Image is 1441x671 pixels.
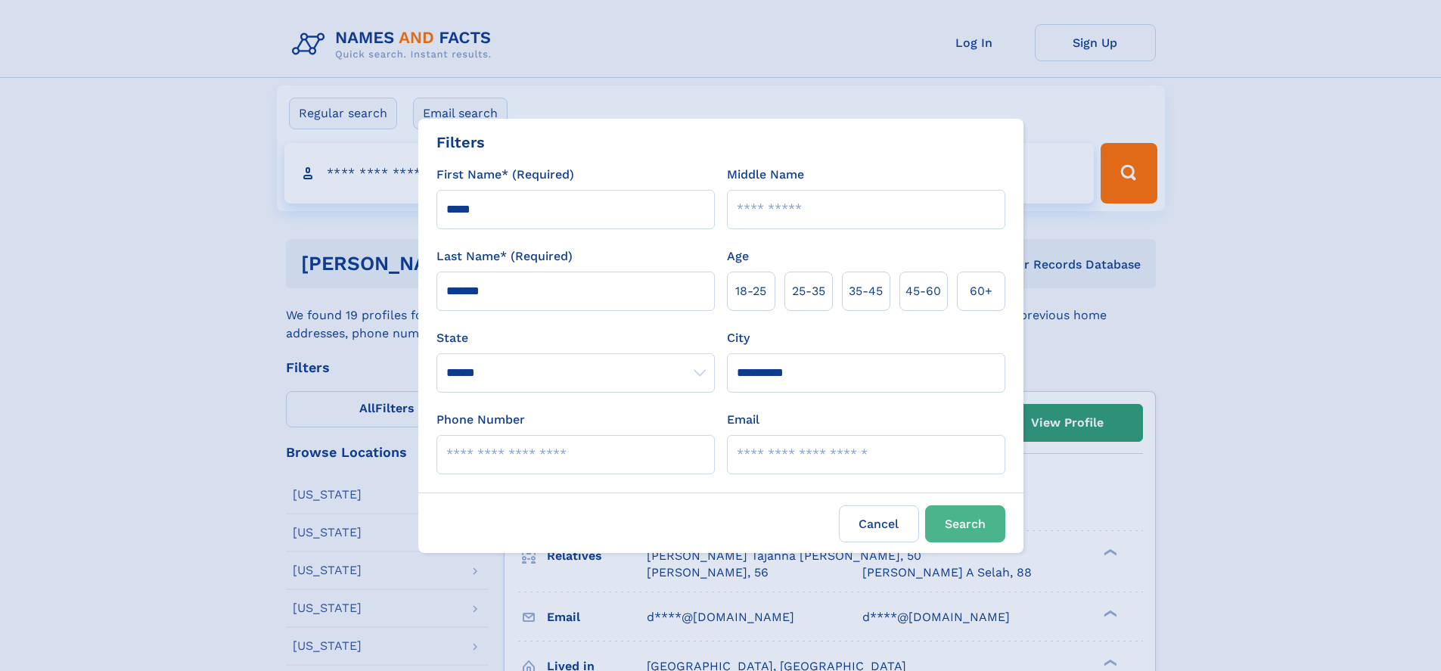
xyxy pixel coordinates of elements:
[849,282,883,300] span: 35‑45
[436,131,485,154] div: Filters
[727,247,749,266] label: Age
[970,282,992,300] span: 60+
[735,282,766,300] span: 18‑25
[436,247,573,266] label: Last Name* (Required)
[436,329,715,347] label: State
[925,505,1005,542] button: Search
[727,329,750,347] label: City
[436,166,574,184] label: First Name* (Required)
[839,505,919,542] label: Cancel
[727,166,804,184] label: Middle Name
[905,282,941,300] span: 45‑60
[727,411,759,429] label: Email
[436,411,525,429] label: Phone Number
[792,282,825,300] span: 25‑35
